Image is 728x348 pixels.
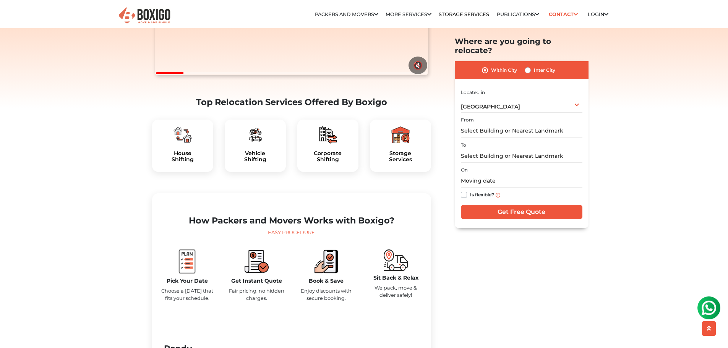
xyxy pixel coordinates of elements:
a: Publications [497,11,539,17]
a: CorporateShifting [303,150,352,163]
h2: Where are you going to relocate? [455,37,589,55]
input: Moving date [461,175,582,188]
img: boxigo_packers_and_movers_book [314,249,338,274]
label: From [461,117,474,124]
input: Select Building or Nearest Landmark [461,125,582,138]
p: Enjoy discounts with secure booking. [297,287,355,302]
input: Select Building or Nearest Landmark [461,149,582,163]
label: On [461,167,468,174]
p: Choose a [DATE] that fits your schedule. [158,287,216,302]
img: boxigo_packers_and_movers_move [384,249,408,270]
img: Boxigo [118,6,171,25]
h5: Storage Services [376,150,425,163]
img: boxigo_packers_and_movers_plan [391,126,410,144]
img: info [496,193,500,197]
a: Packers and Movers [315,11,378,17]
img: boxigo_packers_and_movers_plan [246,126,264,144]
a: VehicleShifting [231,150,280,163]
a: StorageServices [376,150,425,163]
a: Contact [546,8,580,20]
label: Inter City [534,66,555,75]
img: boxigo_packers_and_movers_plan [175,249,199,274]
a: More services [386,11,431,17]
label: Within City [491,66,517,75]
div: Easy Procedure [158,229,425,236]
h2: How Packers and Movers Works with Boxigo? [158,215,425,226]
img: boxigo_packers_and_movers_plan [319,126,337,144]
span: [GEOGRAPHIC_DATA] [461,104,520,110]
img: boxigo_packers_and_movers_plan [173,126,192,144]
h5: House Shifting [158,150,207,163]
label: Located in [461,89,485,96]
img: boxigo_packers_and_movers_compare [245,249,269,274]
h2: Top Relocation Services Offered By Boxigo [152,97,431,107]
a: Login [588,11,608,17]
h5: Book & Save [297,278,355,284]
button: 🔇 [409,57,427,74]
img: whatsapp-icon.svg [8,8,23,23]
h5: Corporate Shifting [303,150,352,163]
a: HouseShifting [158,150,207,163]
label: To [461,142,466,149]
p: We pack, move & deliver safely! [367,284,425,299]
a: Storage Services [439,11,489,17]
input: Get Free Quote [461,205,582,220]
label: Is flexible? [470,191,494,199]
h5: Pick Your Date [158,278,216,284]
p: Fair pricing, no hidden charges. [228,287,286,302]
h5: Vehicle Shifting [231,150,280,163]
button: scroll up [702,321,716,336]
h5: Get Instant Quote [228,278,286,284]
h5: Sit Back & Relax [367,275,425,281]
